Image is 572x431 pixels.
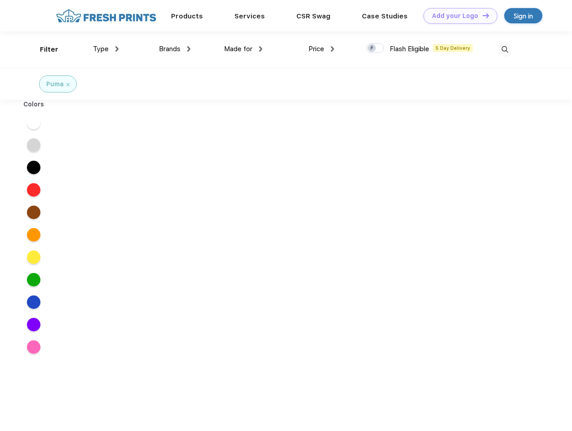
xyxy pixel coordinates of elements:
[40,44,58,55] div: Filter
[187,46,190,52] img: dropdown.png
[483,13,489,18] img: DT
[331,46,334,52] img: dropdown.png
[504,8,542,23] a: Sign in
[159,45,180,53] span: Brands
[66,83,70,86] img: filter_cancel.svg
[93,45,109,53] span: Type
[234,12,265,20] a: Services
[46,79,64,89] div: Puma
[17,100,51,109] div: Colors
[53,8,159,24] img: fo%20logo%202.webp
[115,46,119,52] img: dropdown.png
[433,44,473,52] span: 5 Day Delivery
[224,45,252,53] span: Made for
[308,45,324,53] span: Price
[171,12,203,20] a: Products
[390,45,429,53] span: Flash Eligible
[497,42,512,57] img: desktop_search.svg
[259,46,262,52] img: dropdown.png
[296,12,330,20] a: CSR Swag
[514,11,533,21] div: Sign in
[432,12,478,20] div: Add your Logo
